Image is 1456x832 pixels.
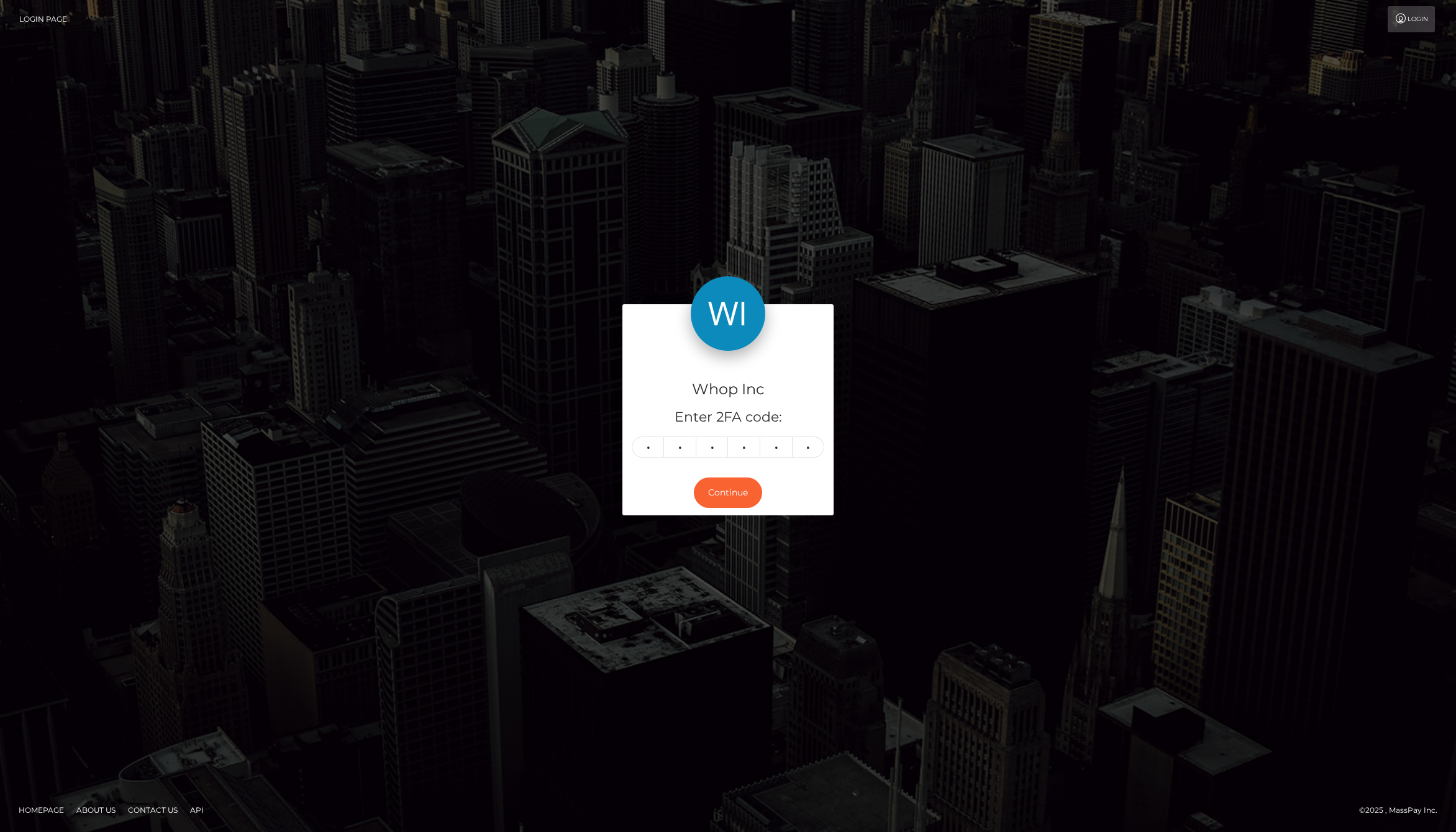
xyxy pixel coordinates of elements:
h4: Whop Inc [632,379,824,400]
a: Login [1388,6,1435,32]
img: Whop Inc [691,276,765,351]
button: Continue [694,477,762,508]
div: © 2025 , MassPay Inc. [1359,803,1447,817]
a: Login Page [19,6,67,32]
a: About Us [71,800,121,820]
a: Homepage [14,800,69,820]
a: Contact Us [123,800,183,820]
a: API [185,800,209,820]
h5: Enter 2FA code: [632,408,824,427]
